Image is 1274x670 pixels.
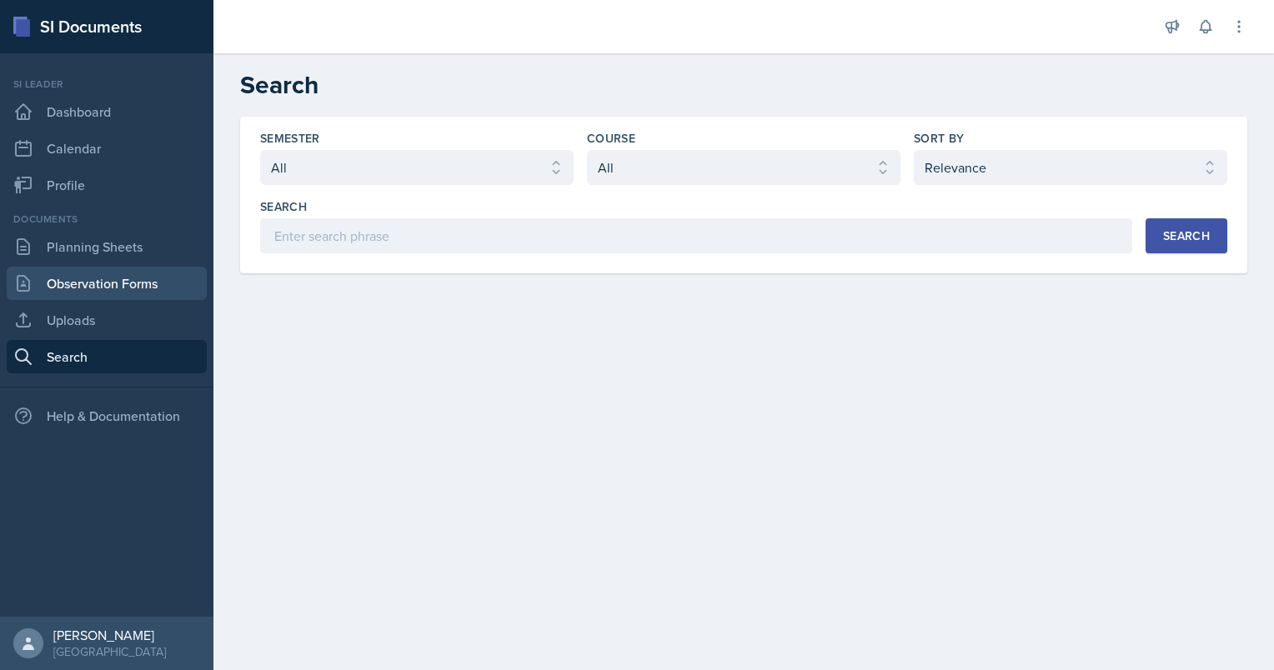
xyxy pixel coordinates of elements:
[53,627,166,643] div: [PERSON_NAME]
[260,198,307,215] label: Search
[7,95,207,128] a: Dashboard
[7,230,207,263] a: Planning Sheets
[260,130,320,147] label: Semester
[53,643,166,660] div: [GEOGRAPHIC_DATA]
[260,218,1132,253] input: Enter search phrase
[1163,229,1210,242] div: Search
[7,399,207,432] div: Help & Documentation
[7,168,207,202] a: Profile
[7,340,207,373] a: Search
[1146,218,1227,253] button: Search
[7,267,207,300] a: Observation Forms
[7,303,207,337] a: Uploads
[7,77,207,92] div: Si leader
[240,70,1247,100] h2: Search
[7,132,207,165] a: Calendar
[914,130,964,147] label: Sort By
[7,212,207,227] div: Documents
[587,130,635,147] label: Course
